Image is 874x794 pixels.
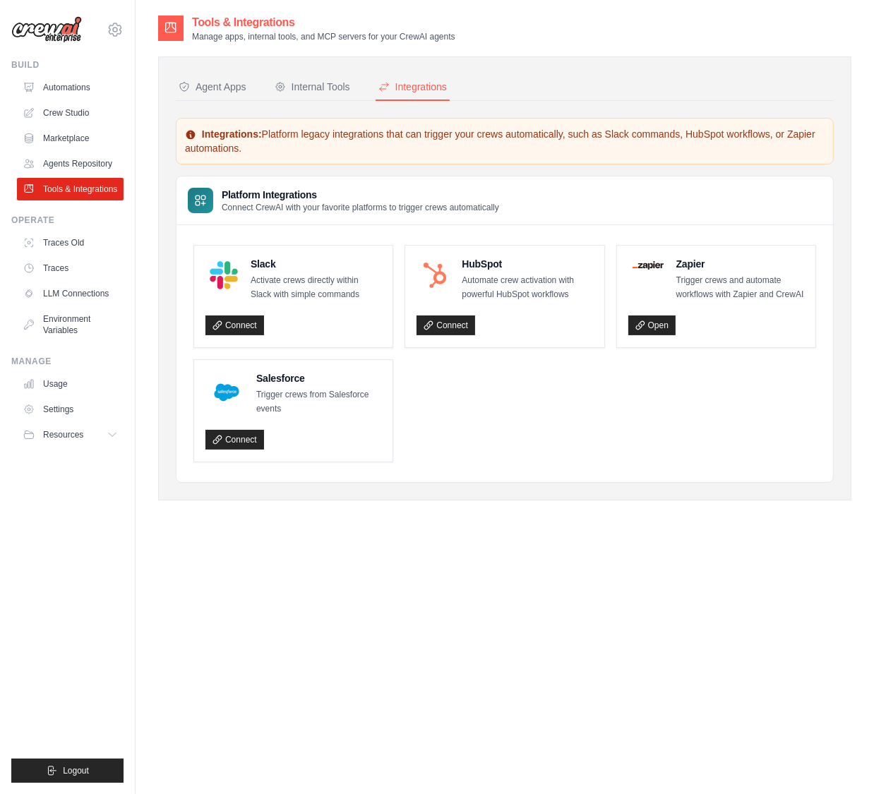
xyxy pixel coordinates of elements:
[17,373,124,395] a: Usage
[192,31,455,42] p: Manage apps, internal tools, and MCP servers for your CrewAI agents
[17,398,124,421] a: Settings
[205,315,264,335] a: Connect
[17,231,124,254] a: Traces Old
[17,282,124,305] a: LLM Connections
[378,80,447,94] div: Integrations
[275,80,350,94] div: Internal Tools
[185,127,825,155] p: Platform legacy integrations that can trigger your crews automatically, such as Slack commands, H...
[256,388,381,416] p: Trigger crews from Salesforce events
[222,202,499,213] p: Connect CrewAI with your favorite platforms to trigger crews automatically
[192,14,455,31] h2: Tools & Integrations
[11,16,82,43] img: Logo
[251,274,381,301] p: Activate crews directly within Slack with simple commands
[202,128,262,140] strong: Integrations:
[676,274,804,301] p: Trigger crews and automate workflows with Zapier and CrewAI
[17,76,124,99] a: Automations
[63,765,89,776] span: Logout
[17,308,124,342] a: Environment Variables
[256,371,381,385] h4: Salesforce
[417,315,475,335] a: Connect
[176,74,249,101] button: Agent Apps
[222,188,499,202] h3: Platform Integrations
[376,74,450,101] button: Integrations
[11,356,124,367] div: Manage
[11,215,124,226] div: Operate
[205,430,264,450] a: Connect
[462,257,592,271] h4: HubSpot
[43,429,83,440] span: Resources
[462,274,592,301] p: Automate crew activation with powerful HubSpot workflows
[633,261,664,270] img: Zapier Logo
[17,102,124,124] a: Crew Studio
[210,375,244,409] img: Salesforce Logo
[179,80,246,94] div: Agent Apps
[421,261,449,289] img: HubSpot Logo
[676,257,804,271] h4: Zapier
[17,178,124,200] a: Tools & Integrations
[628,315,676,335] a: Open
[17,127,124,150] a: Marketplace
[17,257,124,279] a: Traces
[210,261,238,289] img: Slack Logo
[17,152,124,175] a: Agents Repository
[11,59,124,71] div: Build
[251,257,381,271] h4: Slack
[17,423,124,446] button: Resources
[11,759,124,783] button: Logout
[272,74,353,101] button: Internal Tools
